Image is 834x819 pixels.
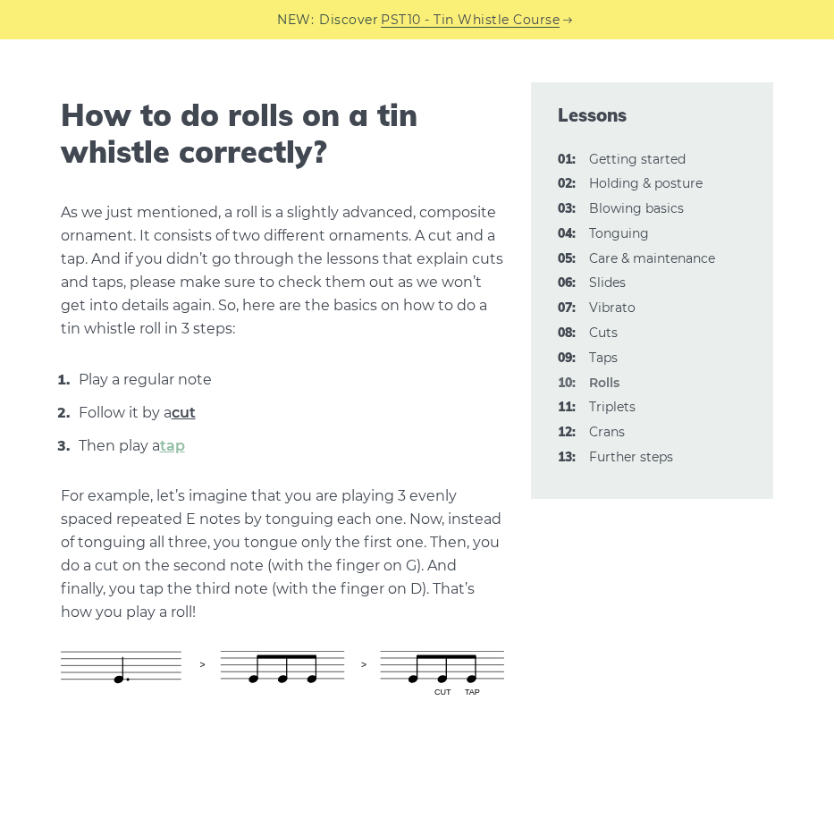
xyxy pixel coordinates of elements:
[558,224,576,245] span: 04:
[589,274,626,291] a: 06:Slides
[558,397,576,418] span: 11:
[558,198,576,220] span: 03:
[558,298,576,319] span: 07:
[558,149,576,171] span: 01:
[589,399,636,415] a: 11:Triplets
[589,151,686,167] a: 01:Getting started
[589,350,618,366] a: 09:Taps
[558,103,746,128] span: Lessons
[589,300,636,316] a: 07:Vibrato
[61,97,505,171] h2: How to do rolls on a tin whistle correctly?
[558,447,576,469] span: 13:
[589,225,649,241] a: 04:Tonguing
[381,10,560,30] a: PST10 - Tin Whistle Course
[558,348,576,369] span: 09:
[558,323,576,344] span: 08:
[319,10,378,30] span: Discover
[589,375,619,391] strong: Rolls
[589,449,673,465] a: 13:Further steps
[61,485,505,624] p: For example, let’s imagine that you are playing 3 evenly spaced repeated E notes by tonguing each...
[74,367,505,392] li: Play a regular note
[558,273,576,294] span: 06:
[589,424,625,440] a: 12:Crans
[589,250,715,266] a: 05:Care & maintenance
[74,401,505,425] li: Follow it by a
[277,10,314,30] span: NEW:
[589,200,684,216] a: 03:Blowing basics
[61,201,505,341] p: As we just mentioned, a roll is a slightly advanced, composite ornament. It consists of two diffe...
[558,173,576,195] span: 02:
[558,422,576,443] span: 12:
[558,249,576,270] span: 05:
[589,175,703,191] a: 02:Holding & posture
[558,373,576,394] span: 10:
[589,325,618,341] a: 08:Cuts
[74,434,505,458] li: Then play a
[160,437,185,454] a: tap
[172,404,196,421] a: cut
